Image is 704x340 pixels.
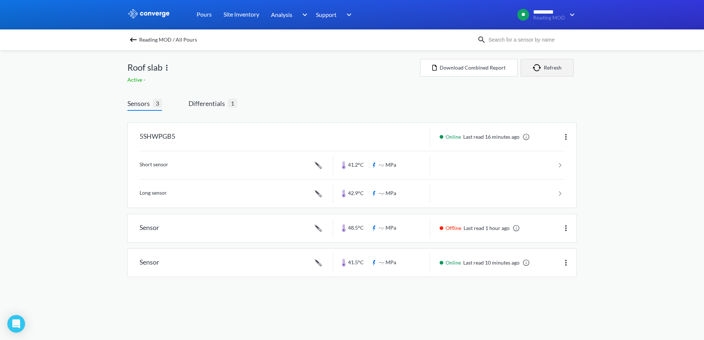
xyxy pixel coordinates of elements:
[228,99,237,108] span: 1
[533,64,544,71] img: icon-refresh.svg
[139,35,197,45] span: Reading MOD / All Pours
[342,10,353,19] img: downArrow.svg
[565,10,577,19] img: downArrow.svg
[533,15,565,21] span: Reading MOD
[477,35,486,44] img: icon-search.svg
[420,59,518,77] button: Download Combined Report
[316,10,337,19] span: Support
[446,133,463,141] span: Online
[562,224,570,233] img: more.svg
[162,63,171,72] img: more.svg
[436,133,532,141] div: Last read 16 minutes ago
[298,10,309,19] img: downArrow.svg
[432,65,437,71] img: icon-file.svg
[7,315,25,333] div: Open Intercom Messenger
[486,36,575,44] input: Search for a sensor by name
[127,9,170,18] img: logo_ewhite.svg
[144,77,147,83] span: -
[271,10,292,19] span: Analysis
[129,35,138,44] img: backspace.svg
[127,77,144,83] span: Active
[140,127,175,146] div: 5SHWPGB5
[127,60,162,74] span: Roof slab
[562,258,570,267] img: more.svg
[153,99,162,108] span: 3
[127,98,153,109] span: Sensors
[521,59,574,77] button: Refresh
[189,98,228,109] span: Differentials
[562,132,570,141] img: more.svg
